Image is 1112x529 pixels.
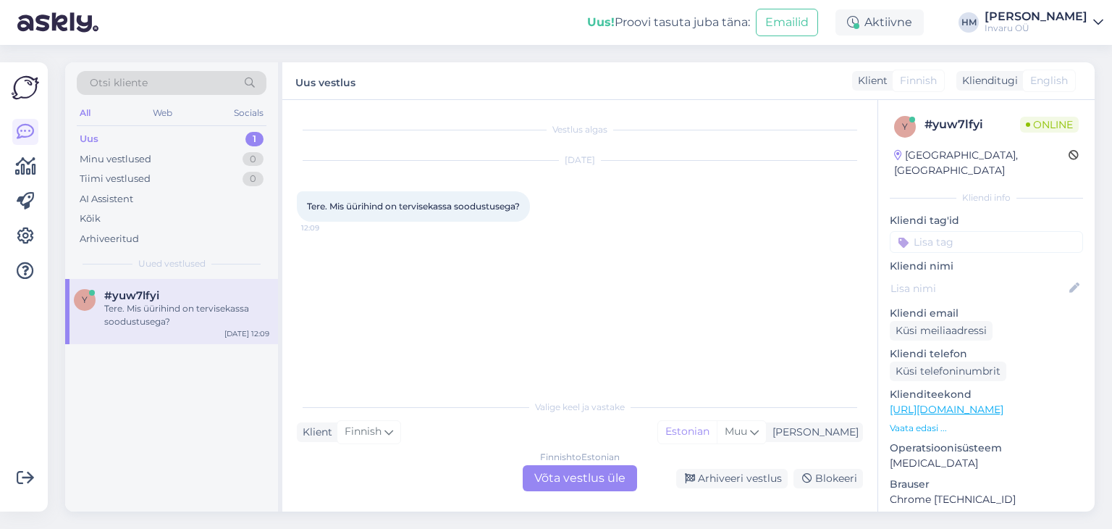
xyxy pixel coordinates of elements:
div: 0 [243,152,264,167]
p: Chrome [TECHNICAL_ID] [890,492,1083,507]
div: Aktiivne [835,9,924,36]
button: Emailid [756,9,818,36]
div: Finnish to Estonian [540,451,620,464]
span: Otsi kliente [90,75,148,91]
div: Kliendi info [890,191,1083,204]
span: Finnish [345,424,382,440]
div: HM [959,12,979,33]
div: Küsi telefoninumbrit [890,362,1006,381]
p: Kliendi nimi [890,259,1083,274]
div: Tiimi vestlused [80,172,151,186]
span: Online [1020,117,1079,133]
div: 1 [245,132,264,146]
div: Küsi meiliaadressi [890,321,993,341]
label: Uus vestlus [295,71,355,91]
p: Vaata edasi ... [890,422,1083,435]
a: [PERSON_NAME]Invaru OÜ [985,11,1103,34]
input: Lisa tag [890,231,1083,253]
div: [DATE] [297,154,863,167]
div: 0 [243,172,264,186]
div: Minu vestlused [80,152,151,167]
div: Blokeeri [793,469,863,488]
div: Proovi tasuta juba täna: [587,14,750,31]
div: Web [150,104,175,122]
p: Klienditeekond [890,387,1083,402]
div: # yuw7lfyi [924,116,1020,133]
span: #yuw7lfyi [104,289,159,302]
div: Vestlus algas [297,123,863,136]
span: 12:09 [301,222,355,233]
div: Valige keel ja vastake [297,401,863,414]
div: Invaru OÜ [985,22,1087,34]
div: Klienditugi [956,73,1018,88]
p: [MEDICAL_DATA] [890,456,1083,471]
span: English [1030,73,1068,88]
span: Finnish [900,73,937,88]
img: Askly Logo [12,74,39,101]
p: Kliendi tag'id [890,213,1083,228]
p: Kliendi telefon [890,346,1083,362]
p: Operatsioonisüsteem [890,441,1083,456]
span: y [82,294,88,305]
input: Lisa nimi [890,280,1066,296]
div: [PERSON_NAME] [985,11,1087,22]
div: Võta vestlus üle [523,465,637,491]
div: Socials [231,104,266,122]
div: Uus [80,132,98,146]
p: Kliendi email [890,306,1083,321]
div: Kõik [80,212,101,226]
div: All [77,104,93,122]
span: Tere. Mis üürihind on tervisekassa soodustusega? [307,201,520,212]
span: y [902,121,908,132]
div: [GEOGRAPHIC_DATA], [GEOGRAPHIC_DATA] [894,148,1069,178]
span: Uued vestlused [138,257,206,270]
div: Arhiveeritud [80,232,139,246]
div: Klient [852,73,888,88]
p: Brauser [890,477,1083,492]
b: Uus! [587,15,615,29]
div: Klient [297,425,332,440]
div: [PERSON_NAME] [767,425,859,440]
div: Tere. Mis üürihind on tervisekassa soodustusega? [104,302,269,328]
div: AI Assistent [80,192,133,207]
a: [URL][DOMAIN_NAME] [890,403,1003,416]
span: Muu [725,425,747,438]
div: Estonian [658,421,717,443]
div: [DATE] 12:09 [224,328,269,339]
div: Arhiveeri vestlus [676,469,788,488]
